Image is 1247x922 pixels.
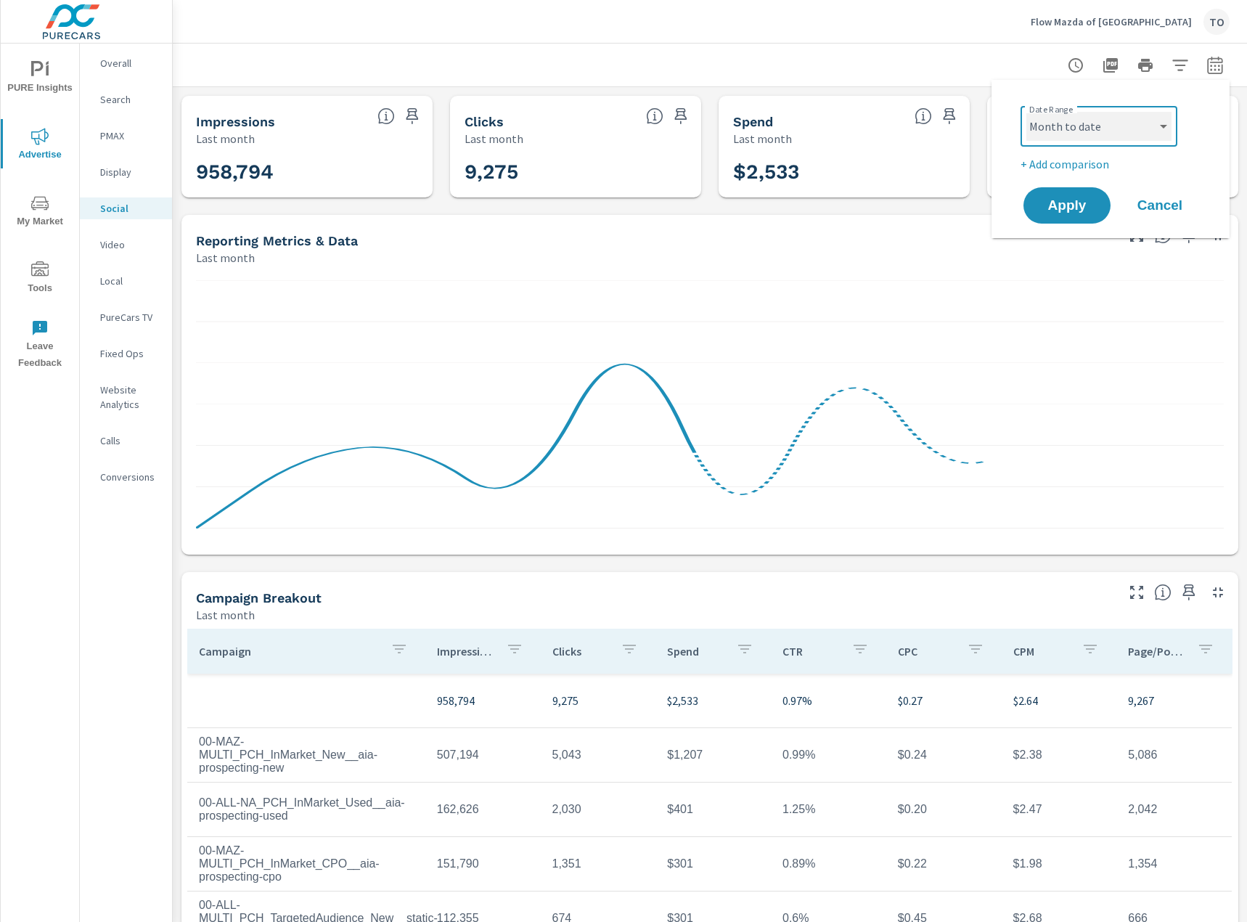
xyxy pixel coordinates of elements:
[898,644,955,658] p: CPC
[80,306,172,328] div: PureCars TV
[667,644,724,658] p: Spend
[667,692,759,709] p: $2,533
[5,61,75,97] span: PURE Insights
[196,606,255,624] p: Last month
[646,107,663,125] span: The number of times an ad was clicked by a consumer.
[80,379,172,415] div: Website Analytics
[100,56,160,70] p: Overall
[915,107,932,125] span: The amount of money spent on advertising during the period.
[196,160,418,184] h3: 958,794
[5,261,75,297] span: Tools
[1013,644,1071,658] p: CPM
[187,724,425,786] td: 00-MAZ-MULTI_PCH_InMarket_New__aia-prospecting-new
[541,791,656,828] td: 2,030
[886,846,1002,882] td: $0.22
[437,644,494,658] p: Impressions
[187,833,425,895] td: 00-MAZ-MULTI_PCH_InMarket_CPO__aia-prospecting-cpo
[465,160,687,184] h3: 9,275
[196,130,255,147] p: Last month
[1096,51,1125,80] button: "Export Report to PDF"
[655,846,771,882] td: $301
[1002,846,1117,882] td: $1.98
[100,237,160,252] p: Video
[80,466,172,488] div: Conversions
[1206,581,1230,604] button: Minimize Widget
[552,692,645,709] p: 9,275
[187,785,425,834] td: 00-ALL-NA_PCH_InMarket_Used__aia-prospecting-used
[196,249,255,266] p: Last month
[5,195,75,230] span: My Market
[771,791,886,828] td: 1.25%
[100,128,160,143] p: PMAX
[80,125,172,147] div: PMAX
[100,165,160,179] p: Display
[669,105,692,128] span: Save this to your personalized report
[541,737,656,773] td: 5,043
[1203,9,1230,35] div: TO
[733,130,792,147] p: Last month
[1116,791,1232,828] td: 2,042
[199,644,379,658] p: Campaign
[1125,581,1148,604] button: Make Fullscreen
[1002,737,1117,773] td: $2.38
[898,692,990,709] p: $0.27
[1131,199,1189,212] span: Cancel
[80,430,172,452] div: Calls
[100,433,160,448] p: Calls
[80,161,172,183] div: Display
[80,270,172,292] div: Local
[938,105,961,128] span: Save this to your personalized report
[196,590,322,605] h5: Campaign Breakout
[80,52,172,74] div: Overall
[733,114,773,129] h5: Spend
[401,105,424,128] span: Save this to your personalized report
[1128,692,1220,709] p: 9,267
[425,737,541,773] td: 507,194
[5,128,75,163] span: Advertise
[465,114,504,129] h5: Clicks
[1128,644,1185,658] p: Page/Post Action
[1166,51,1195,80] button: Apply Filters
[1013,692,1105,709] p: $2.64
[437,692,529,709] p: 958,794
[100,383,160,412] p: Website Analytics
[465,130,523,147] p: Last month
[1023,187,1111,224] button: Apply
[782,692,875,709] p: 0.97%
[1116,846,1232,882] td: 1,354
[100,92,160,107] p: Search
[1177,581,1201,604] span: Save this to your personalized report
[771,846,886,882] td: 0.89%
[655,791,771,828] td: $401
[196,233,358,248] h5: Reporting Metrics & Data
[1021,155,1206,173] p: + Add comparison
[1116,737,1232,773] td: 5,086
[1002,791,1117,828] td: $2.47
[80,197,172,219] div: Social
[886,791,1002,828] td: $0.20
[655,737,771,773] td: $1,207
[100,470,160,484] p: Conversions
[100,346,160,361] p: Fixed Ops
[1201,51,1230,80] button: Select Date Range
[733,160,955,184] h3: $2,533
[1154,584,1172,601] span: This is a summary of Social performance results by campaign. Each column can be sorted.
[782,644,840,658] p: CTR
[80,343,172,364] div: Fixed Ops
[100,201,160,216] p: Social
[552,644,610,658] p: Clicks
[100,310,160,325] p: PureCars TV
[1116,187,1203,224] button: Cancel
[100,274,160,288] p: Local
[80,234,172,256] div: Video
[1,44,79,378] div: nav menu
[1131,51,1160,80] button: Print Report
[425,791,541,828] td: 162,626
[80,89,172,110] div: Search
[1031,15,1192,28] p: Flow Mazda of [GEOGRAPHIC_DATA]
[886,737,1002,773] td: $0.24
[377,107,395,125] span: The number of times an ad was shown on your behalf.
[5,319,75,372] span: Leave Feedback
[771,737,886,773] td: 0.99%
[541,846,656,882] td: 1,351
